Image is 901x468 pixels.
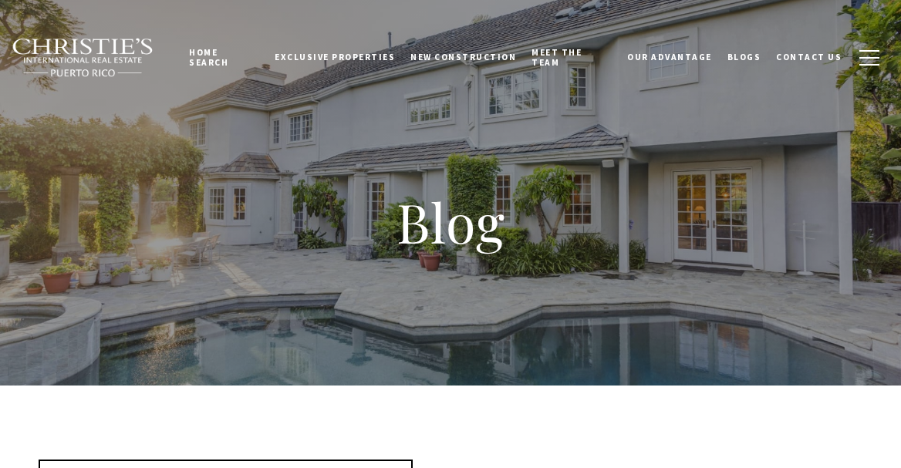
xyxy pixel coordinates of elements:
[410,52,516,62] span: New Construction
[275,52,395,62] span: Exclusive Properties
[524,33,619,82] a: Meet the Team
[727,52,761,62] span: Blogs
[720,38,769,76] a: Blogs
[403,38,524,76] a: New Construction
[181,33,267,82] a: Home Search
[267,38,403,76] a: Exclusive Properties
[776,52,842,62] span: Contact Us
[619,38,720,76] a: Our Advantage
[12,38,154,78] img: Christie's International Real Estate black text logo
[627,52,712,62] span: Our Advantage
[142,188,759,256] h1: Blog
